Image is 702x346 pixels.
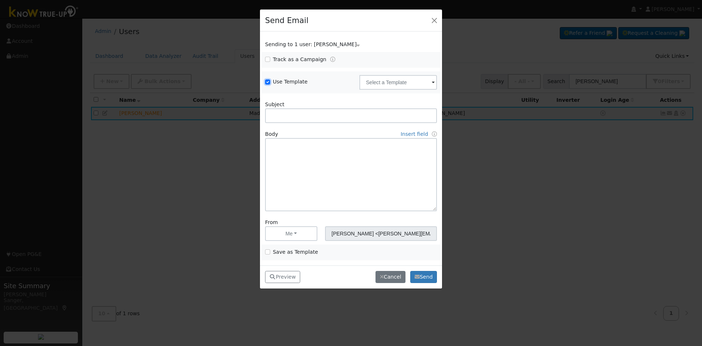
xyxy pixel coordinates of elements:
a: Fields [432,131,437,137]
input: Use Template [265,79,270,85]
label: Body [265,130,278,138]
label: Track as a Campaign [273,56,326,63]
label: Save as Template [273,248,318,256]
input: Track as a Campaign [265,57,270,62]
button: Preview [265,271,300,283]
label: Subject [265,101,284,108]
button: Cancel [375,271,405,283]
div: Show users [261,41,441,48]
a: Tracking Campaigns [330,56,335,62]
label: From [265,219,278,226]
button: Me [265,226,317,241]
button: Send [410,271,437,283]
input: Select a Template [359,75,437,90]
a: Insert field [401,131,428,137]
input: Save as Template [265,249,270,254]
h4: Send Email [265,15,308,26]
label: Use Template [273,78,307,86]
